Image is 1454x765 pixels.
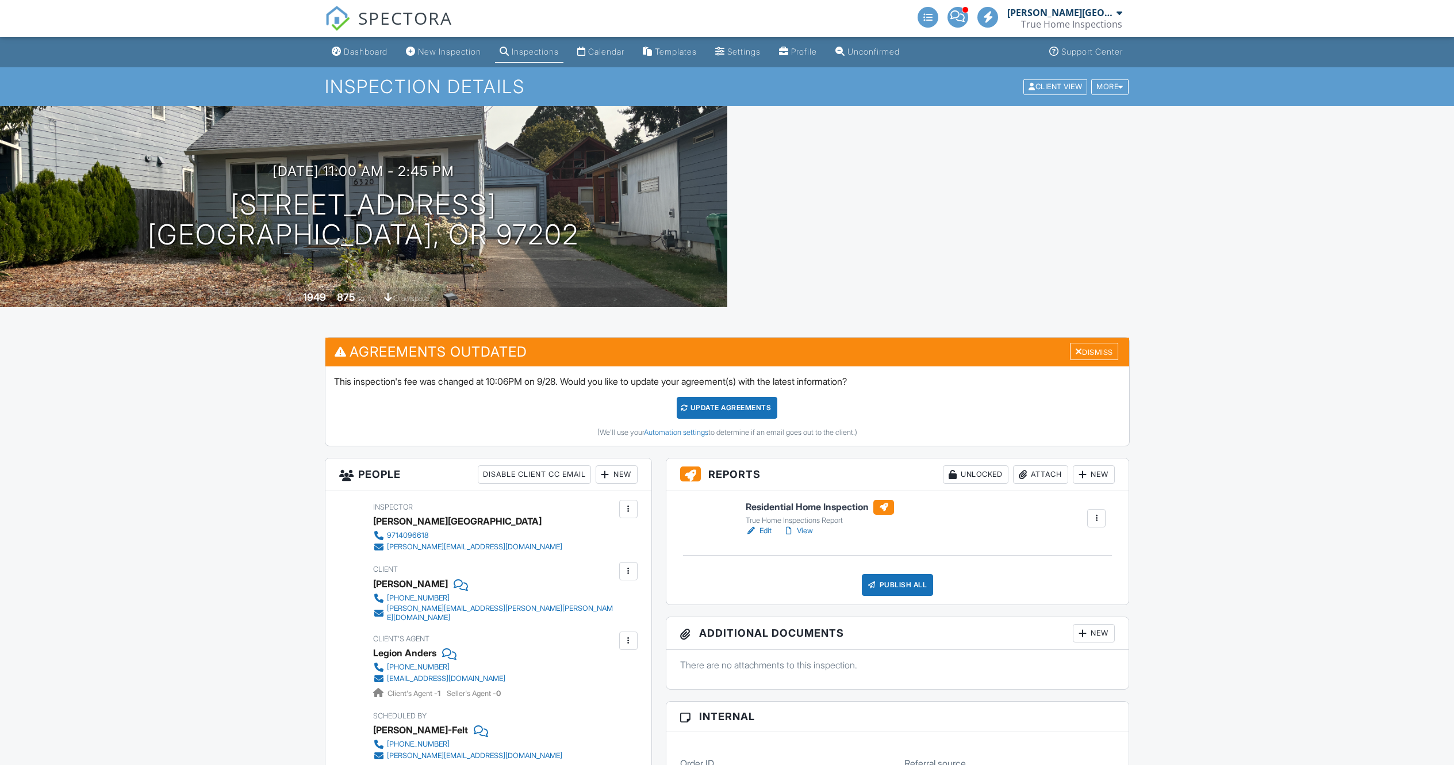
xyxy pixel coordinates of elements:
div: Legion Anders [373,644,436,661]
a: [EMAIL_ADDRESS][DOMAIN_NAME] [373,673,505,684]
a: New Inspection [401,41,486,63]
a: [PHONE_NUMBER] [373,661,505,673]
a: SPECTORA [325,16,452,40]
a: Templates [638,41,701,63]
span: Seller's Agent - [447,689,501,698]
a: Automation settings [644,428,708,437]
div: [PHONE_NUMBER] [387,740,450,749]
img: The Best Home Inspection Software - Spectora [325,6,350,31]
div: Templates [655,47,697,56]
div: 9714096618 [387,531,429,540]
a: Unconfirmed [831,41,904,63]
a: [PHONE_NUMBER] [373,739,562,750]
a: Inspections [495,41,563,63]
span: Scheduled By [373,712,427,720]
span: Built [289,294,301,303]
a: 9714096618 [373,530,562,541]
span: Client's Agent - [388,689,442,698]
div: Client View [1023,79,1087,94]
div: Calendar [588,47,624,56]
div: True Home Inspections Report [746,516,894,525]
a: Edit [746,525,772,537]
div: This inspection's fee was changed at 10:06PM on 9/28. Would you like to update your agreement(s) ... [325,366,1129,446]
span: Client [373,565,398,573]
a: Residential Home Inspection True Home Inspections Report [746,500,894,525]
h6: Residential Home Inspection [746,500,894,515]
span: SPECTORA [358,6,452,30]
div: [PERSON_NAME][EMAIL_ADDRESS][DOMAIN_NAME] [387,542,562,552]
strong: 1 [438,689,440,698]
div: New Inspection [418,47,481,56]
div: [PHONE_NUMBER] [387,663,450,672]
div: 1949 [303,291,326,303]
div: [PERSON_NAME][EMAIL_ADDRESS][PERSON_NAME][PERSON_NAME][DOMAIN_NAME] [387,604,616,622]
a: [PERSON_NAME][EMAIL_ADDRESS][DOMAIN_NAME] [373,541,562,553]
a: Settings [711,41,765,63]
div: Unconfirmed [847,47,900,56]
h3: Additional Documents [666,617,1129,650]
div: Disable Client CC Email [478,465,591,484]
h1: [STREET_ADDRESS] [GEOGRAPHIC_DATA], OR 97202 [148,190,579,251]
a: [PERSON_NAME][EMAIL_ADDRESS][PERSON_NAME][PERSON_NAME][DOMAIN_NAME] [373,604,616,622]
div: Dismiss [1070,343,1118,361]
div: [PERSON_NAME][GEOGRAPHIC_DATA] [1007,7,1114,18]
a: Dashboard [327,41,392,63]
div: [PHONE_NUMBER] [387,594,450,603]
div: More [1091,79,1129,94]
div: Inspections [512,47,559,56]
a: Calendar [573,41,629,63]
div: [EMAIL_ADDRESS][DOMAIN_NAME] [387,674,505,683]
div: [PERSON_NAME][GEOGRAPHIC_DATA] [373,512,542,530]
h3: [DATE] 11:00 am - 2:45 pm [273,163,454,179]
div: Unlocked [943,465,1008,484]
span: Client's Agent [373,634,429,643]
div: Profile [791,47,817,56]
div: Publish All [862,574,934,596]
a: View [783,525,813,537]
a: Profile [774,41,822,63]
div: Attach [1013,465,1068,484]
div: 875 [337,291,355,303]
div: New [596,465,638,484]
div: Support Center [1061,47,1123,56]
strong: 0 [496,689,501,698]
div: [PERSON_NAME]-Felt [373,721,468,739]
a: Support Center [1045,41,1127,63]
div: Settings [727,47,761,56]
div: [PERSON_NAME][EMAIL_ADDRESS][DOMAIN_NAME] [387,751,562,760]
h3: Internal [666,702,1129,732]
a: [PHONE_NUMBER] [373,592,616,604]
div: Update Agreements [677,397,777,419]
div: Dashboard [344,47,388,56]
h3: Agreements Outdated [325,338,1129,366]
span: Inspector [373,503,413,511]
span: crawlspace [394,294,429,303]
div: New [1073,624,1115,642]
div: [PERSON_NAME] [373,575,448,592]
div: True Home Inspections [1021,18,1122,30]
span: sq. ft. [357,294,373,303]
div: New [1073,465,1115,484]
a: [PERSON_NAME][EMAIL_ADDRESS][DOMAIN_NAME] [373,750,562,762]
h3: People [325,458,651,491]
h1: Inspection Details [325,76,1130,97]
p: There are no attachments to this inspection. [680,659,1115,671]
div: (We'll use your to determine if an email goes out to the client.) [334,428,1121,437]
h3: Reports [666,458,1129,491]
a: Client View [1022,82,1090,90]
